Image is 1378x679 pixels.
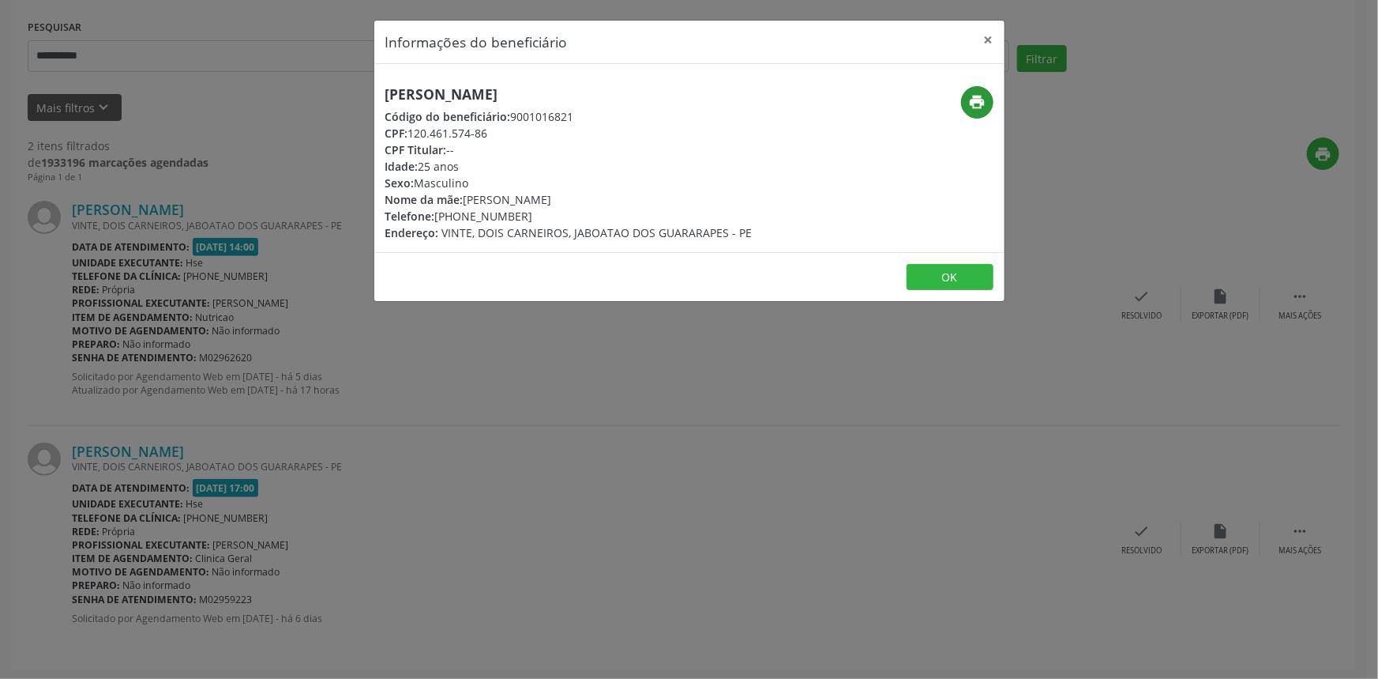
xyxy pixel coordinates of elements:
[385,208,753,224] div: [PHONE_NUMBER]
[385,125,753,141] div: 120.461.574-86
[385,209,435,224] span: Telefone:
[442,225,753,240] span: VINTE, DOIS CARNEIROS, JABOATAO DOS GUARARAPES - PE
[385,159,419,174] span: Idade:
[907,264,993,291] button: OK
[385,158,753,175] div: 25 anos
[385,126,408,141] span: CPF:
[385,175,753,191] div: Masculino
[385,175,415,190] span: Sexo:
[968,93,986,111] i: print
[385,141,753,158] div: --
[385,86,753,103] h5: [PERSON_NAME]
[385,225,439,240] span: Endereço:
[973,21,1004,59] button: Close
[385,191,753,208] div: [PERSON_NAME]
[385,142,447,157] span: CPF Titular:
[385,32,568,52] h5: Informações do beneficiário
[961,86,993,119] button: print
[385,192,464,207] span: Nome da mãe:
[385,109,511,124] span: Código do beneficiário:
[385,108,753,125] div: 9001016821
